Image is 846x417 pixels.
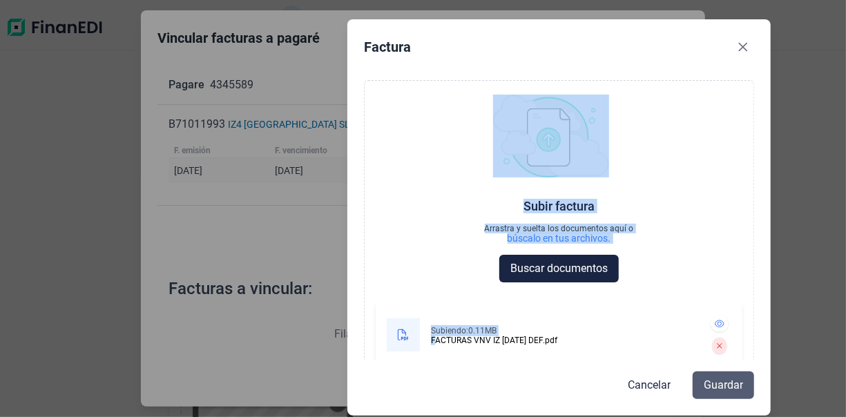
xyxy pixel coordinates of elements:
[704,377,743,394] span: Guardar
[431,325,557,336] div: Subiendo: 0.11MB
[617,371,682,399] button: Cancelar
[732,36,754,58] button: Close
[485,233,634,244] div: búscalo en tus archivos.
[628,377,671,394] span: Cancelar
[493,95,609,177] img: upload img
[364,37,411,57] div: Factura
[485,224,634,233] div: Arrastra y suelta los documentos aquí o
[508,233,611,244] div: búscalo en tus archivos.
[523,200,595,213] div: Subir factura
[499,255,619,282] button: Buscar documentos
[510,260,608,277] span: Buscar documentos
[431,336,557,345] div: FACTURAS VNV IZ [DATE] DEF.pdf
[693,371,754,399] button: Guardar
